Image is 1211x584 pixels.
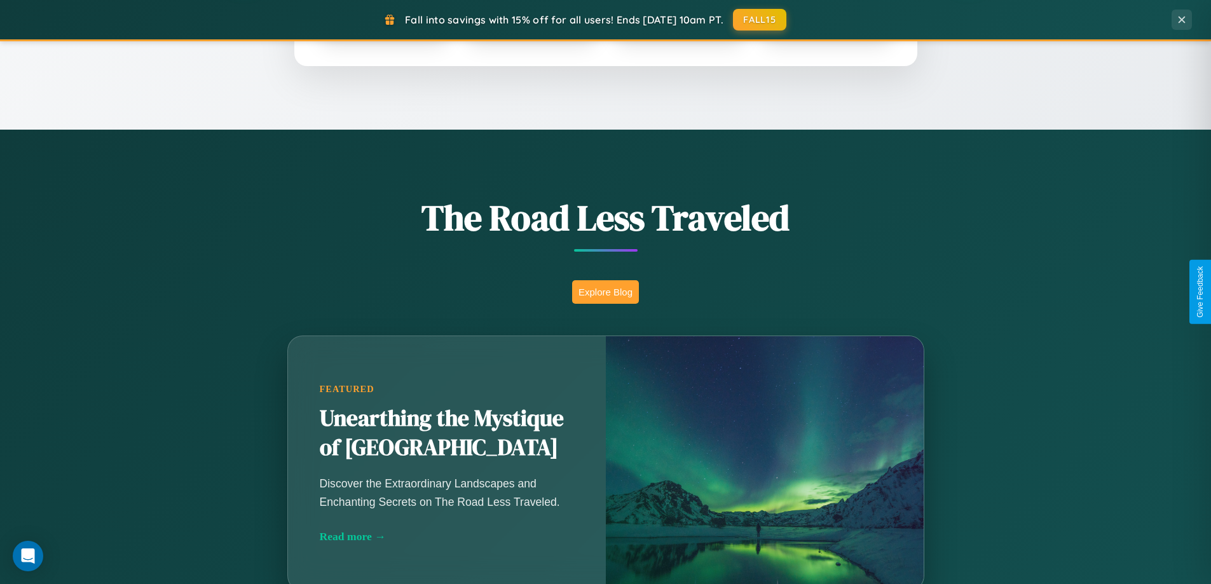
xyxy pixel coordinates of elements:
h2: Unearthing the Mystique of [GEOGRAPHIC_DATA] [320,404,574,463]
div: Read more → [320,530,574,543]
div: Open Intercom Messenger [13,541,43,571]
div: Give Feedback [1196,266,1205,318]
span: Fall into savings with 15% off for all users! Ends [DATE] 10am PT. [405,13,723,26]
button: Explore Blog [572,280,639,304]
h1: The Road Less Traveled [224,193,987,242]
p: Discover the Extraordinary Landscapes and Enchanting Secrets on The Road Less Traveled. [320,475,574,510]
button: FALL15 [733,9,786,31]
div: Featured [320,384,574,395]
